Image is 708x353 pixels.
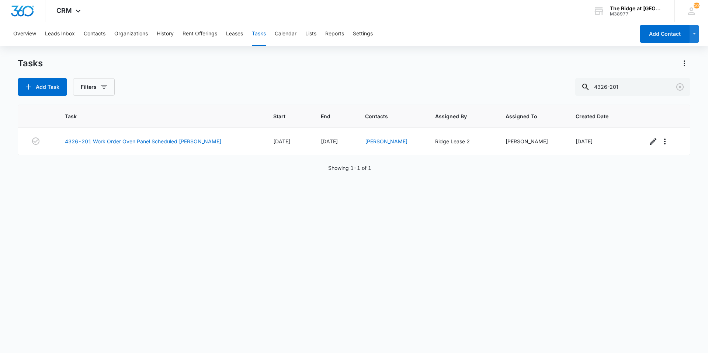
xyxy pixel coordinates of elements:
button: Reports [325,22,344,46]
button: Filters [73,78,115,96]
button: History [157,22,174,46]
button: Add Task [18,78,67,96]
button: Overview [13,22,36,46]
button: Calendar [275,22,296,46]
span: Assigned By [435,112,477,120]
span: End [321,112,337,120]
span: Task [65,112,245,120]
button: Lists [305,22,316,46]
div: Ridge Lease 2 [435,137,487,145]
div: account id [610,11,664,17]
span: [DATE] [576,138,593,144]
button: Settings [353,22,373,46]
div: [PERSON_NAME] [506,137,558,145]
input: Search Tasks [575,78,690,96]
div: notifications count [694,3,700,8]
button: Add Contact [640,25,690,43]
a: [PERSON_NAME] [365,138,407,144]
button: Leases [226,22,243,46]
div: account name [610,6,664,11]
p: Showing 1-1 of 1 [328,164,371,172]
span: 102 [694,3,700,8]
button: Tasks [252,22,266,46]
span: Start [273,112,292,120]
button: Organizations [114,22,148,46]
button: Rent Offerings [183,22,217,46]
span: Assigned To [506,112,547,120]
h1: Tasks [18,58,43,69]
span: Contacts [365,112,407,120]
button: Contacts [84,22,105,46]
span: [DATE] [321,138,338,144]
button: Leads Inbox [45,22,75,46]
button: Clear [674,81,686,93]
span: Created Date [576,112,619,120]
span: [DATE] [273,138,290,144]
button: Actions [678,57,690,69]
a: 4326-201 Work Order Oven Panel Scheduled [PERSON_NAME] [65,137,221,145]
span: CRM [56,7,72,14]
